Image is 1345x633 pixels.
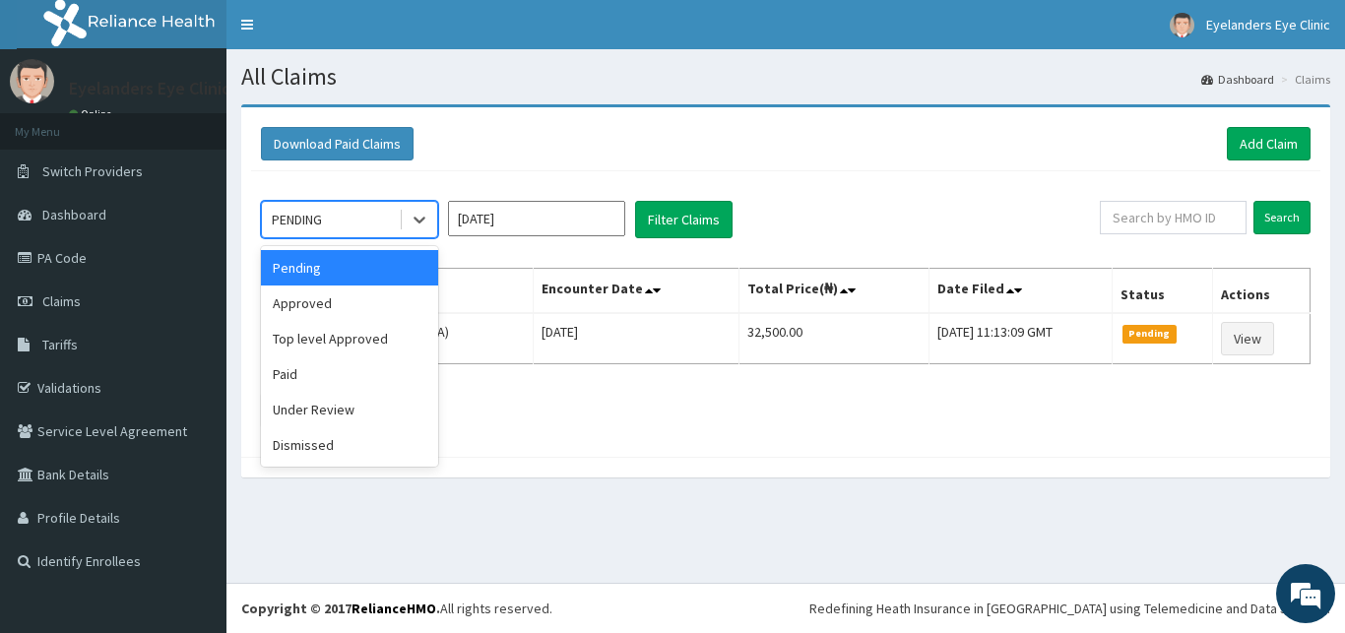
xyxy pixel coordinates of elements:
th: Total Price(₦) [738,269,929,314]
th: Encounter Date [534,269,738,314]
input: Search [1253,201,1311,234]
div: Redefining Heath Insurance in [GEOGRAPHIC_DATA] using Telemedicine and Data Science! [809,599,1330,618]
span: Tariffs [42,336,78,353]
span: Claims [42,292,81,310]
li: Claims [1276,71,1330,88]
span: Switch Providers [42,162,143,180]
img: User Image [10,59,54,103]
a: Online [69,107,116,121]
img: User Image [1170,13,1194,37]
button: Download Paid Claims [261,127,414,160]
div: Pending [261,250,438,285]
th: Date Filed [929,269,1112,314]
h1: All Claims [241,64,1330,90]
button: Filter Claims [635,201,733,238]
td: [DATE] [534,313,738,364]
input: Select Month and Year [448,201,625,236]
th: Actions [1213,269,1311,314]
div: Under Review [261,392,438,427]
footer: All rights reserved. [226,583,1345,633]
div: Dismissed [261,427,438,463]
a: Dashboard [1201,71,1274,88]
span: Pending [1122,325,1177,343]
a: View [1221,322,1274,355]
strong: Copyright © 2017 . [241,600,440,617]
p: Eyelanders Eye Clinic [69,80,230,97]
div: Paid [261,356,438,392]
span: Dashboard [42,206,106,223]
a: Add Claim [1227,127,1311,160]
div: Approved [261,285,438,321]
a: RelianceHMO [352,600,436,617]
td: [DATE] 11:13:09 GMT [929,313,1112,364]
span: Eyelanders Eye Clinic [1206,16,1330,33]
input: Search by HMO ID [1100,201,1247,234]
div: Top level Approved [261,321,438,356]
td: 32,500.00 [738,313,929,364]
div: PENDING [272,210,322,229]
th: Status [1113,269,1213,314]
